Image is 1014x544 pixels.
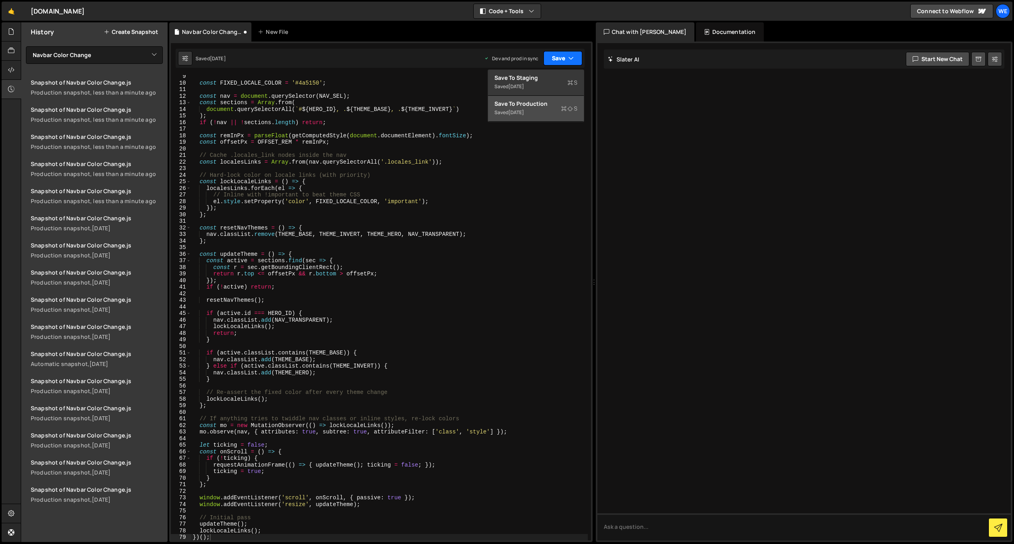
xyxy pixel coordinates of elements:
[89,360,108,368] div: [DATE]
[171,231,191,238] div: 33
[910,4,993,18] a: Connect to Webflow
[31,89,163,96] div: Production snapshot, less than a minute ago
[171,389,191,396] div: 57
[171,264,191,271] div: 38
[31,360,163,368] div: Automatic snapshot,
[494,74,577,82] div: Save to Staging
[196,55,226,62] div: Saved
[488,70,584,96] button: Save to StagingS Saved[DATE]
[31,170,163,178] div: Production snapshot, less than a minute ago
[31,431,163,439] div: Snapshot of Navbar Color Change.js
[26,400,168,427] a: Snapshot of Navbar Color Change.js Production snapshot,[DATE]
[906,52,969,66] button: Start new chat
[171,468,191,475] div: 69
[31,333,163,340] div: Production snapshot,
[31,160,163,168] div: Snapshot of Navbar Color Change.js
[31,459,163,466] div: Snapshot of Navbar Color Change.js
[171,475,191,482] div: 70
[26,155,168,182] a: Snapshot of Navbar Color Change.jsProduction snapshot, less than a minute ago
[171,521,191,528] div: 77
[171,152,191,159] div: 21
[171,185,191,192] div: 26
[171,244,191,251] div: 35
[171,442,191,449] div: 65
[488,96,584,122] button: Save to ProductionS Saved[DATE]
[26,128,168,155] a: Snapshot of Navbar Color Change.jsProduction snapshot, less than a minute ago
[171,139,191,146] div: 19
[171,159,191,166] div: 22
[171,225,191,231] div: 32
[171,73,191,80] div: 9
[171,336,191,343] div: 49
[171,80,191,87] div: 10
[92,496,111,503] div: [DATE]
[171,146,191,152] div: 20
[31,6,85,16] div: [DOMAIN_NAME]
[171,415,191,422] div: 61
[171,356,191,363] div: 52
[92,251,111,259] div: [DATE]
[31,241,163,249] div: Snapshot of Navbar Color Change.js
[484,55,538,62] div: Dev and prod in sync
[171,534,191,541] div: 79
[608,55,640,63] h2: Slater AI
[171,192,191,198] div: 27
[171,323,191,330] div: 47
[171,271,191,277] div: 39
[171,528,191,534] div: 78
[92,279,111,286] div: [DATE]
[596,22,695,42] div: Chat with [PERSON_NAME]
[31,377,163,385] div: Snapshot of Navbar Color Change.js
[26,210,168,237] a: Snapshot of Navbar Color Change.js Production snapshot,[DATE]
[171,205,191,212] div: 29
[544,51,582,65] button: Save
[31,441,163,449] div: Production snapshot,
[171,212,191,218] div: 30
[171,93,191,100] div: 12
[171,435,191,442] div: 64
[92,441,111,449] div: [DATE]
[31,214,163,222] div: Snapshot of Navbar Color Change.js
[92,414,111,422] div: [DATE]
[171,238,191,245] div: 34
[31,414,163,422] div: Production snapshot,
[26,318,168,345] a: Snapshot of Navbar Color Change.js Production snapshot,[DATE]
[171,488,191,495] div: 72
[171,330,191,337] div: 48
[488,69,584,122] div: Code + Tools
[26,264,168,291] a: Snapshot of Navbar Color Change.js Production snapshot,[DATE]
[171,119,191,126] div: 16
[182,28,242,36] div: Navbar Color Change.js
[171,257,191,264] div: 37
[171,495,191,501] div: 73
[171,251,191,258] div: 36
[258,28,291,36] div: New File
[26,182,168,210] a: Snapshot of Navbar Color Change.jsProduction snapshot, less than a minute ago
[92,469,111,476] div: [DATE]
[171,383,191,390] div: 56
[494,108,577,117] div: Saved
[31,279,163,286] div: Production snapshot,
[171,343,191,350] div: 50
[171,178,191,185] div: 25
[171,455,191,462] div: 67
[171,277,191,284] div: 40
[171,462,191,469] div: 68
[171,165,191,172] div: 23
[696,22,763,42] div: Documentation
[996,4,1010,18] div: We
[171,501,191,508] div: 74
[171,402,191,409] div: 59
[171,113,191,119] div: 15
[31,469,163,476] div: Production snapshot,
[171,106,191,113] div: 14
[171,409,191,416] div: 60
[171,304,191,311] div: 44
[2,2,21,21] a: 🤙
[26,101,168,128] a: Snapshot of Navbar Color Change.jsProduction snapshot, less than a minute ago
[171,350,191,356] div: 51
[171,133,191,139] div: 18
[171,198,191,205] div: 28
[171,284,191,291] div: 41
[210,55,226,62] div: [DATE]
